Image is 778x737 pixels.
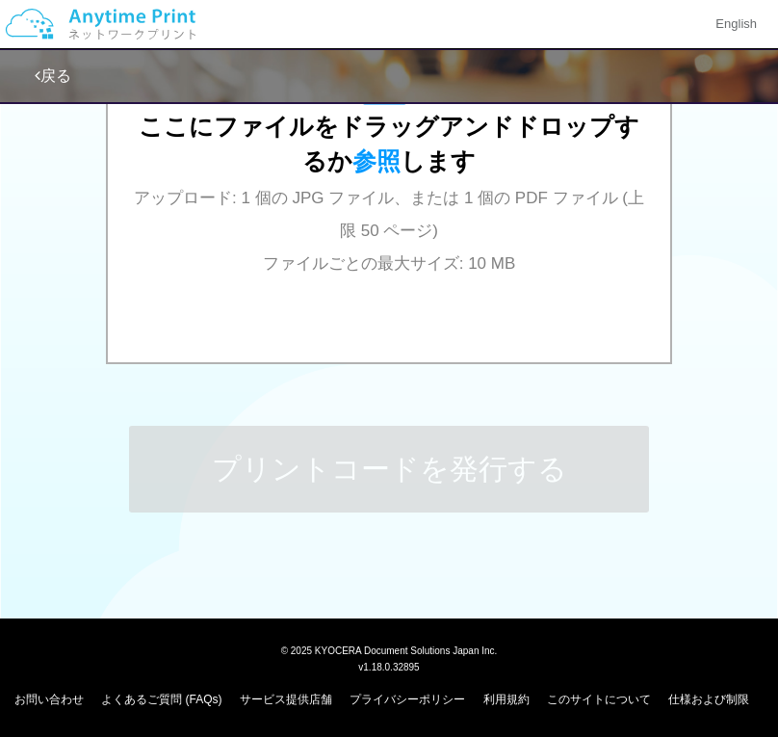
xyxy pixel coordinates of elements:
[358,661,419,672] span: v1.18.0.32895
[101,693,221,706] a: よくあるご質問 (FAQs)
[281,644,498,656] span: © 2025 KYOCERA Document Solutions Japan Inc.
[240,693,332,706] a: サービス提供店舗
[668,693,749,706] a: 仕様および制限
[14,693,84,706] a: お問い合わせ
[129,426,649,513] button: プリントコードを発行する
[35,67,71,84] a: 戻る
[350,693,465,706] a: プライバシーポリシー
[547,693,651,706] a: このサイトについて
[139,113,639,174] span: ここにファイルをドラッグアンドドロップするか します
[134,189,644,274] span: アップロード: 1 個の JPG ファイル、または 1 個の PDF ファイル (上限 50 ページ) ファイルごとの最大サイズ: 10 MB
[352,147,401,174] span: 参照
[483,693,530,706] a: 利用規約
